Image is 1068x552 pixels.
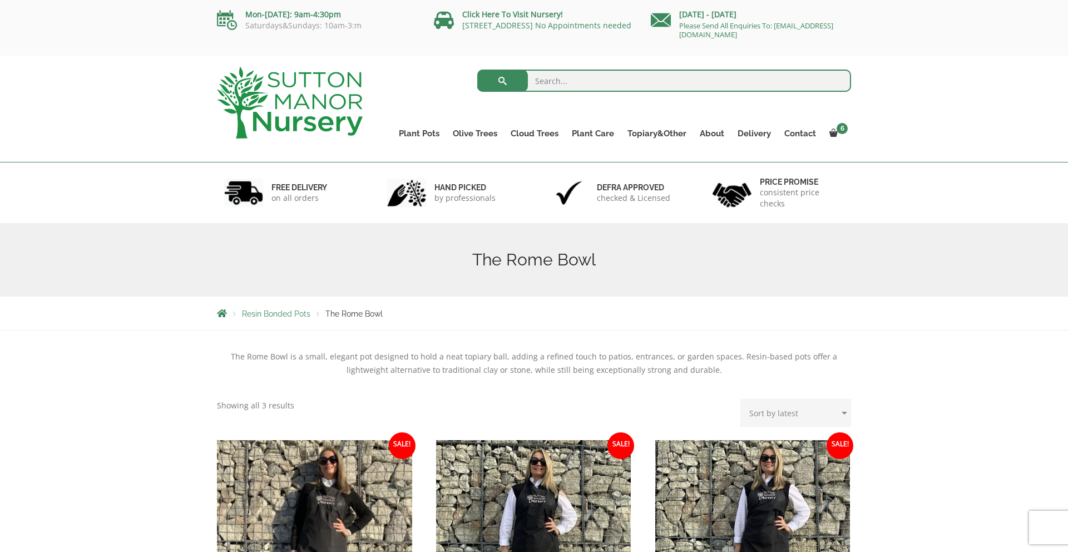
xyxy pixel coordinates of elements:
[760,187,844,209] p: consistent price checks
[837,123,848,134] span: 6
[392,126,446,141] a: Plant Pots
[462,20,631,31] a: [STREET_ADDRESS] No Appointments needed
[446,126,504,141] a: Olive Trees
[217,8,417,21] p: Mon-[DATE]: 9am-4:30pm
[387,179,426,207] img: 2.jpg
[713,176,751,210] img: 4.jpg
[462,9,563,19] a: Click Here To Visit Nursery!
[760,177,844,187] h6: Price promise
[325,309,383,318] span: The Rome Bowl
[217,399,294,412] p: Showing all 3 results
[778,126,823,141] a: Contact
[271,183,327,193] h6: FREE DELIVERY
[217,309,851,318] nav: Breadcrumbs
[434,193,496,204] p: by professionals
[434,183,496,193] h6: hand picked
[693,126,731,141] a: About
[224,179,263,207] img: 1.jpg
[477,70,852,92] input: Search...
[740,399,851,427] select: Shop order
[827,432,853,459] span: Sale!
[217,250,851,270] h1: The Rome Bowl
[217,21,417,30] p: Saturdays&Sundays: 10am-3:m
[597,193,670,204] p: checked & Licensed
[651,8,851,21] p: [DATE] - [DATE]
[731,126,778,141] a: Delivery
[504,126,565,141] a: Cloud Trees
[389,432,416,459] span: Sale!
[217,350,851,377] p: The Rome Bowl is a small, elegant pot designed to hold a neat topiary ball, adding a refined touc...
[550,179,589,207] img: 3.jpg
[565,126,621,141] a: Plant Care
[679,21,833,40] a: Please Send All Enquiries To: [EMAIL_ADDRESS][DOMAIN_NAME]
[271,193,327,204] p: on all orders
[823,126,851,141] a: 6
[597,183,670,193] h6: Defra approved
[607,432,634,459] span: Sale!
[242,309,310,318] a: Resin Bonded Pots
[621,126,693,141] a: Topiary&Other
[217,67,363,139] img: logo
